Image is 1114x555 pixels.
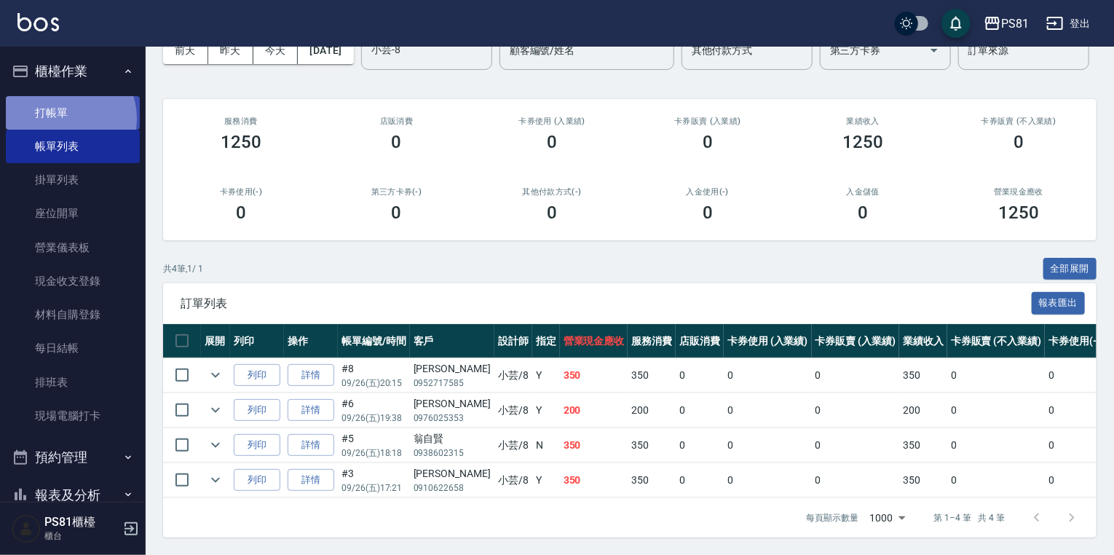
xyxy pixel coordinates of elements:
[560,428,628,462] td: 350
[336,117,457,126] h2: 店販消費
[628,358,676,393] td: 350
[1032,296,1086,310] a: 報表匯出
[163,262,203,275] p: 共 4 筆, 1 / 1
[1045,358,1105,393] td: 0
[336,187,457,197] h2: 第三方卡券(-)
[6,197,140,230] a: 座位開單
[288,364,334,387] a: 詳情
[1001,15,1029,33] div: PS81
[803,117,924,126] h2: 業績收入
[724,428,812,462] td: 0
[44,530,119,543] p: 櫃台
[560,463,628,497] td: 350
[6,399,140,433] a: 現場電腦打卡
[547,202,557,223] h3: 0
[958,187,1079,197] h2: 營業現金應收
[803,187,924,197] h2: 入金儲值
[284,324,338,358] th: 操作
[208,37,253,64] button: 昨天
[392,132,402,152] h3: 0
[1043,258,1097,280] button: 全部展開
[494,393,532,428] td: 小芸 /8
[181,296,1032,311] span: 訂單列表
[1014,132,1024,152] h3: 0
[181,187,301,197] h2: 卡券使用(-)
[724,393,812,428] td: 0
[628,428,676,462] td: 350
[843,132,884,152] h3: 1250
[703,132,713,152] h3: 0
[205,364,226,386] button: expand row
[532,428,560,462] td: N
[341,412,406,425] p: 09/26 (五) 19:38
[338,393,410,428] td: #6
[234,434,280,457] button: 列印
[414,431,491,446] div: 翁自賢
[1045,428,1105,462] td: 0
[899,393,947,428] td: 200
[230,324,284,358] th: 列印
[947,428,1045,462] td: 0
[491,187,612,197] h2: 其他付款方式(-)
[494,428,532,462] td: 小芸 /8
[6,231,140,264] a: 營業儀表板
[560,324,628,358] th: 營業現金應收
[341,446,406,460] p: 09/26 (五) 18:18
[978,9,1035,39] button: PS81
[724,324,812,358] th: 卡券使用 (入業績)
[703,202,713,223] h3: 0
[998,202,1039,223] h3: 1250
[532,393,560,428] td: Y
[899,463,947,497] td: 350
[414,361,491,377] div: [PERSON_NAME]
[410,324,494,358] th: 客戶
[414,412,491,425] p: 0976025353
[414,446,491,460] p: 0938602315
[494,463,532,497] td: 小芸 /8
[532,463,560,497] td: Y
[6,130,140,163] a: 帳單列表
[234,364,280,387] button: 列印
[338,463,410,497] td: #3
[899,324,947,358] th: 業績收入
[628,463,676,497] td: 350
[947,463,1045,497] td: 0
[1045,324,1105,358] th: 卡券使用(-)
[1045,393,1105,428] td: 0
[647,117,768,126] h2: 卡券販賣 (入業績)
[6,163,140,197] a: 掛單列表
[6,52,140,90] button: 櫃檯作業
[6,96,140,130] a: 打帳單
[1032,292,1086,315] button: 報表匯出
[812,428,900,462] td: 0
[676,463,724,497] td: 0
[181,117,301,126] h3: 服務消費
[12,514,41,543] img: Person
[812,324,900,358] th: 卡券販賣 (入業績)
[414,481,491,495] p: 0910622658
[547,132,557,152] h3: 0
[812,393,900,428] td: 0
[1040,10,1097,37] button: 登出
[341,377,406,390] p: 09/26 (五) 20:15
[491,117,612,126] h2: 卡券使用 (入業績)
[864,498,911,538] div: 1000
[947,393,1045,428] td: 0
[414,396,491,412] div: [PERSON_NAME]
[234,469,280,492] button: 列印
[812,463,900,497] td: 0
[628,324,676,358] th: 服務消費
[676,324,724,358] th: 店販消費
[676,393,724,428] td: 0
[414,466,491,481] div: [PERSON_NAME]
[288,469,334,492] a: 詳情
[724,358,812,393] td: 0
[724,463,812,497] td: 0
[6,264,140,298] a: 現金收支登錄
[958,117,1079,126] h2: 卡券販賣 (不入業績)
[341,481,406,495] p: 09/26 (五) 17:21
[6,331,140,365] a: 每日結帳
[288,399,334,422] a: 詳情
[414,377,491,390] p: 0952717585
[6,298,140,331] a: 材料自購登錄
